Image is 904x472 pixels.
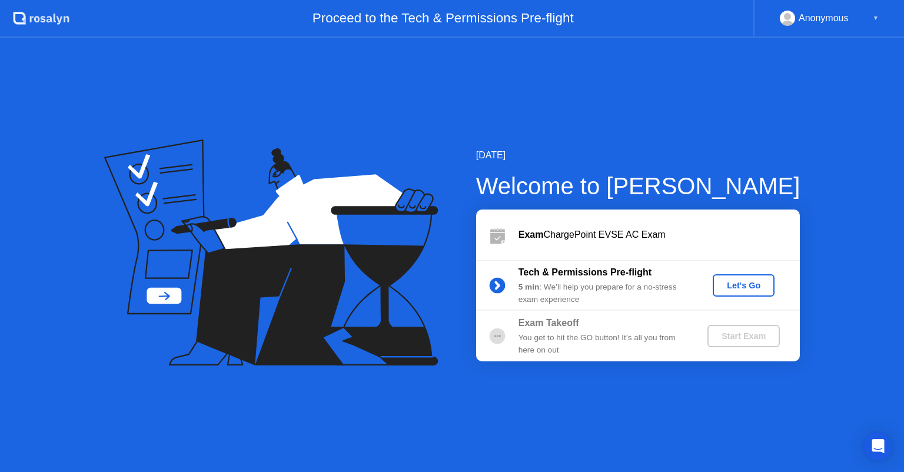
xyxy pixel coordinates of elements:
button: Let's Go [713,274,775,297]
div: Open Intercom Messenger [864,432,892,460]
div: You get to hit the GO button! It’s all you from here on out [519,332,688,356]
b: 5 min [519,282,540,291]
div: : We’ll help you prepare for a no-stress exam experience [519,281,688,305]
div: Anonymous [799,11,849,26]
div: ChargePoint EVSE AC Exam [519,228,800,242]
div: Welcome to [PERSON_NAME] [476,168,800,204]
div: Start Exam [712,331,775,341]
div: ▼ [873,11,879,26]
div: [DATE] [476,148,800,162]
b: Exam [519,230,544,240]
b: Tech & Permissions Pre-flight [519,267,652,277]
button: Start Exam [707,325,780,347]
b: Exam Takeoff [519,318,579,328]
div: Let's Go [717,281,770,290]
